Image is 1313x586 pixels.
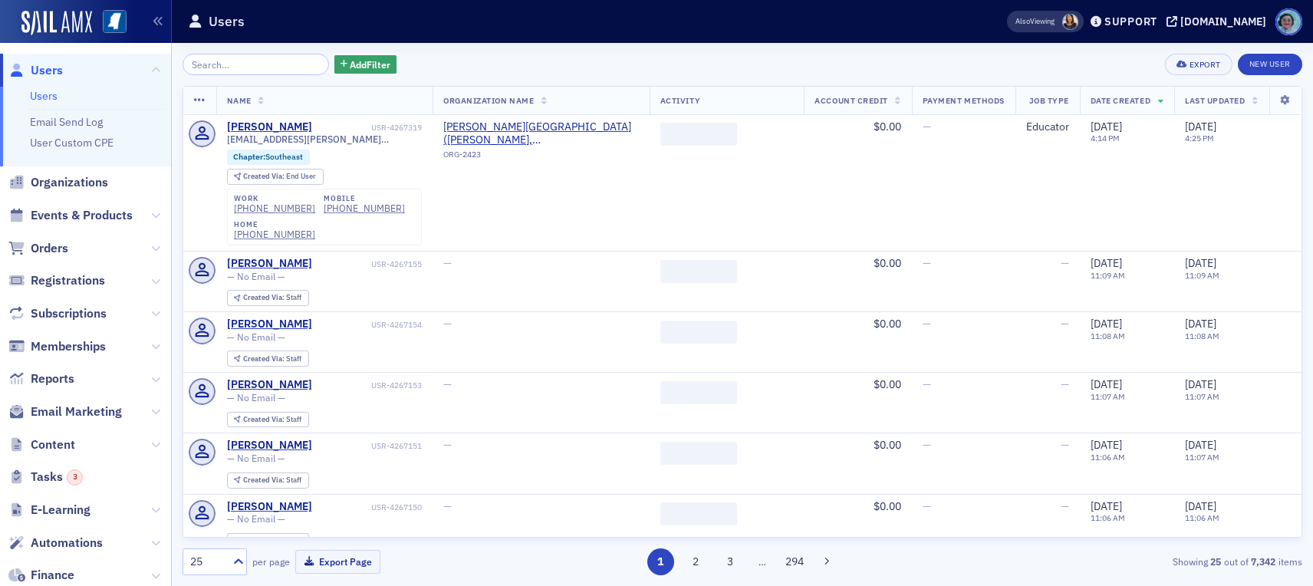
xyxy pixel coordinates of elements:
span: ‌ [660,502,737,525]
span: [DATE] [1185,120,1216,133]
button: Export [1165,54,1232,75]
span: ‌ [660,381,737,404]
span: — [923,256,931,270]
span: — [443,438,452,452]
span: Finance [31,567,74,584]
div: USR-4267154 [314,320,422,330]
div: Staff [243,355,301,364]
input: Search… [183,54,329,75]
button: 294 [782,548,808,575]
span: Viewing [1015,16,1055,27]
button: [DOMAIN_NAME] [1167,16,1272,27]
span: $0.00 [874,317,901,331]
span: Profile [1275,8,1302,35]
span: Created Via : [243,414,286,424]
strong: 7,342 [1249,555,1278,568]
span: — [923,499,931,513]
a: [PERSON_NAME] [227,378,312,392]
span: [DATE] [1185,438,1216,452]
div: mobile [324,194,405,203]
div: Chapter: [227,150,311,165]
span: Last Updated [1185,95,1245,106]
div: Staff [243,294,301,302]
span: Memberships [31,338,106,355]
span: Add Filter [350,58,390,71]
span: ‌ [660,442,737,465]
span: — [443,377,452,391]
span: [DATE] [1185,377,1216,391]
a: E-Learning [8,502,90,519]
span: $0.00 [874,256,901,270]
a: [PERSON_NAME] [227,439,312,453]
time: 11:07 AM [1091,391,1125,402]
span: Automations [31,535,103,551]
time: 11:09 AM [1091,270,1125,281]
time: 11:08 AM [1185,331,1219,341]
span: Activity [660,95,700,106]
span: Created Via : [243,354,286,364]
div: Created Via: Staff [227,533,309,549]
div: Created Via: Staff [227,472,309,489]
a: [PERSON_NAME] [227,257,312,271]
a: Organizations [8,174,108,191]
span: Organization Name [443,95,534,106]
a: Content [8,436,75,453]
span: … [752,555,773,568]
span: Payment Methods [923,95,1005,106]
time: 4:25 PM [1185,133,1214,143]
div: work [234,194,315,203]
span: Noma Burge [1062,14,1078,30]
a: [PERSON_NAME] [227,500,312,514]
span: — [923,120,931,133]
a: [PERSON_NAME] [227,120,312,134]
h1: Users [209,12,245,31]
a: Email Marketing [8,403,122,420]
a: Events & Products [8,207,133,224]
label: per page [252,555,290,568]
span: Registrations [31,272,105,289]
div: [DOMAIN_NAME] [1180,15,1266,28]
span: [DATE] [1091,377,1122,391]
a: Chapter:Southeast [233,152,303,162]
span: Created Via : [243,535,286,545]
a: Tasks3 [8,469,83,486]
span: [DATE] [1091,438,1122,452]
span: — [1061,377,1069,391]
div: End User [243,173,316,181]
span: $0.00 [874,438,901,452]
span: — No Email — [227,331,285,343]
time: 11:06 AM [1091,512,1125,523]
span: $0.00 [874,120,901,133]
div: USR-4267319 [314,123,422,133]
span: $0.00 [874,499,901,513]
img: SailAMX [103,10,127,34]
button: 1 [647,548,674,575]
a: Memberships [8,338,106,355]
span: Users [31,62,63,79]
span: Created Via : [243,292,286,302]
a: Finance [8,567,74,584]
a: Users [30,89,58,103]
div: Created Via: Staff [227,351,309,367]
div: Created Via: Staff [227,412,309,428]
span: Name [227,95,252,106]
a: [PHONE_NUMBER] [234,229,315,240]
span: [DATE] [1185,256,1216,270]
time: 11:07 AM [1185,452,1219,463]
a: [PERSON_NAME] [227,318,312,331]
time: 11:06 AM [1091,452,1125,463]
span: Events & Products [31,207,133,224]
div: 3 [67,469,83,486]
a: Users [8,62,63,79]
div: Staff [243,537,301,545]
span: Account Credit [814,95,887,106]
time: 4:14 PM [1091,133,1120,143]
span: [DATE] [1091,317,1122,331]
div: home [234,220,315,229]
a: Automations [8,535,103,551]
div: 25 [190,554,224,570]
time: 11:09 AM [1185,270,1219,281]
